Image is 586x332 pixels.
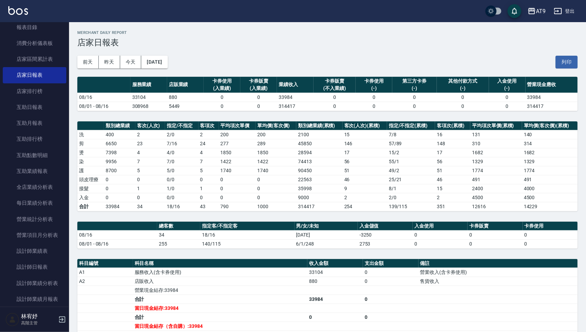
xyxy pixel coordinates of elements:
td: 7 [199,157,219,166]
td: 1740 [219,166,256,175]
a: 互助點數明細 [3,147,66,163]
td: 0 [219,184,256,193]
a: 設計師業績月報表 [3,291,66,307]
td: 15 [343,130,387,139]
th: 科目編號 [77,259,133,268]
td: 7 / 16 [165,139,198,148]
div: 卡券使用 [205,77,239,85]
th: 卡券使用 [523,222,578,231]
td: 4 [135,148,165,157]
td: 8700 [104,166,135,175]
td: 254 [343,202,387,211]
td: 合計 [77,202,104,211]
th: 類別總業績(累積) [296,121,343,130]
td: 17 [343,148,387,157]
td: 140 [522,130,578,139]
td: 314417 [296,202,343,211]
td: 1422 [219,157,256,166]
td: 5 [199,166,219,175]
div: AT9 [536,7,546,16]
td: 0 [256,184,296,193]
td: 0 / 0 [165,175,198,184]
a: 全店業績分析表 [3,179,66,195]
td: 0 [489,93,526,102]
td: 護 [77,166,104,175]
td: 51 [435,166,470,175]
td: 6/1/248 [295,239,358,248]
td: 0 / 0 [165,193,198,202]
td: 400 [104,130,135,139]
a: 互助日報表 [3,99,66,115]
td: 0 [363,268,419,277]
td: 25 / 21 [387,175,435,184]
td: 880 [167,93,204,102]
td: 255 [157,239,200,248]
td: 880 [307,277,363,286]
div: (-) [357,85,391,92]
div: (不入業績) [315,85,354,92]
td: 8 / 1 [387,184,435,193]
th: 店販業績 [167,77,204,93]
td: 33104 [131,93,167,102]
table: a dense table [77,121,578,211]
td: 0 [104,193,135,202]
td: 314417 [277,102,314,111]
td: A1 [77,268,133,277]
td: 146 [343,139,387,148]
td: 0 [363,313,419,322]
th: 男/女/未知 [295,222,358,231]
td: 5 / 0 [165,166,198,175]
td: 08/16 [77,93,131,102]
a: 報表目錄 [3,19,66,35]
div: 卡券販賣 [315,77,354,85]
td: 140/115 [200,239,295,248]
td: 277 [219,139,256,148]
a: 店家排行榜 [3,83,66,99]
td: 0 [523,230,578,239]
td: 16 [435,130,470,139]
td: 1 / 0 [165,184,198,193]
button: 列印 [556,56,578,68]
td: 34 [135,202,165,211]
td: 34 [157,230,200,239]
th: 客次(人次)(累積) [343,121,387,130]
div: (-) [491,85,524,92]
td: 57 / 89 [387,139,435,148]
td: 0 [135,193,165,202]
td: 289 [256,139,296,148]
td: 0 [204,102,240,111]
td: 營業現金結存:33984 [133,286,308,295]
td: 2 / 0 [165,130,198,139]
td: 90450 [296,166,343,175]
td: 310 [470,139,522,148]
a: 互助月報表 [3,115,66,131]
td: 0 [413,239,468,248]
td: 1 [135,184,165,193]
td: 46 [435,175,470,184]
th: 單均價(客次價) [256,121,296,130]
th: 客次(人次) [135,121,165,130]
td: 1850 [256,148,296,157]
td: 0 [468,230,522,239]
td: 合計 [133,313,308,322]
td: 790 [219,202,256,211]
td: 0 [356,102,392,111]
td: 2 [343,193,387,202]
td: 店販收入 [133,277,308,286]
td: 0 [135,175,165,184]
td: 4000 [522,184,578,193]
td: 35998 [296,184,343,193]
th: 營業現金應收 [526,77,578,93]
td: 0 [199,193,219,202]
table: a dense table [77,222,578,249]
td: 7 / 8 [387,130,435,139]
td: 0 [256,193,296,202]
th: 總客數 [157,222,200,231]
td: 0 [437,93,489,102]
td: 0 [104,175,135,184]
td: 接髮 [77,184,104,193]
td: 1682 [522,148,578,157]
td: 0 [240,93,277,102]
td: 0 [219,193,256,202]
td: 2400 [470,184,522,193]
